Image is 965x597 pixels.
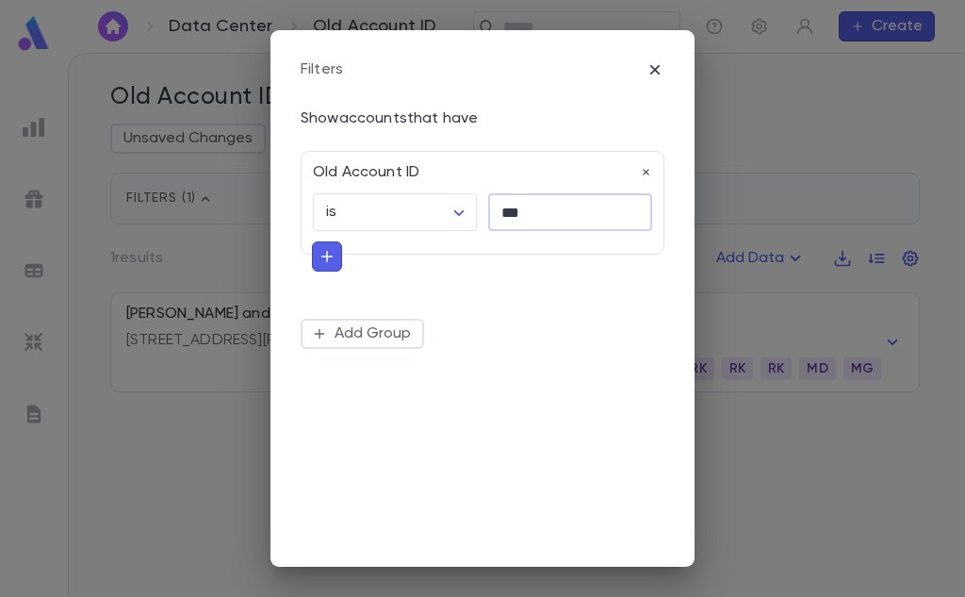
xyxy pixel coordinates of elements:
button: Add Group [301,319,424,349]
div: is [313,194,477,231]
div: Old Account ID [302,152,652,182]
div: Show accounts that have [301,109,664,128]
span: is [326,205,336,220]
div: Filters [301,60,343,79]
